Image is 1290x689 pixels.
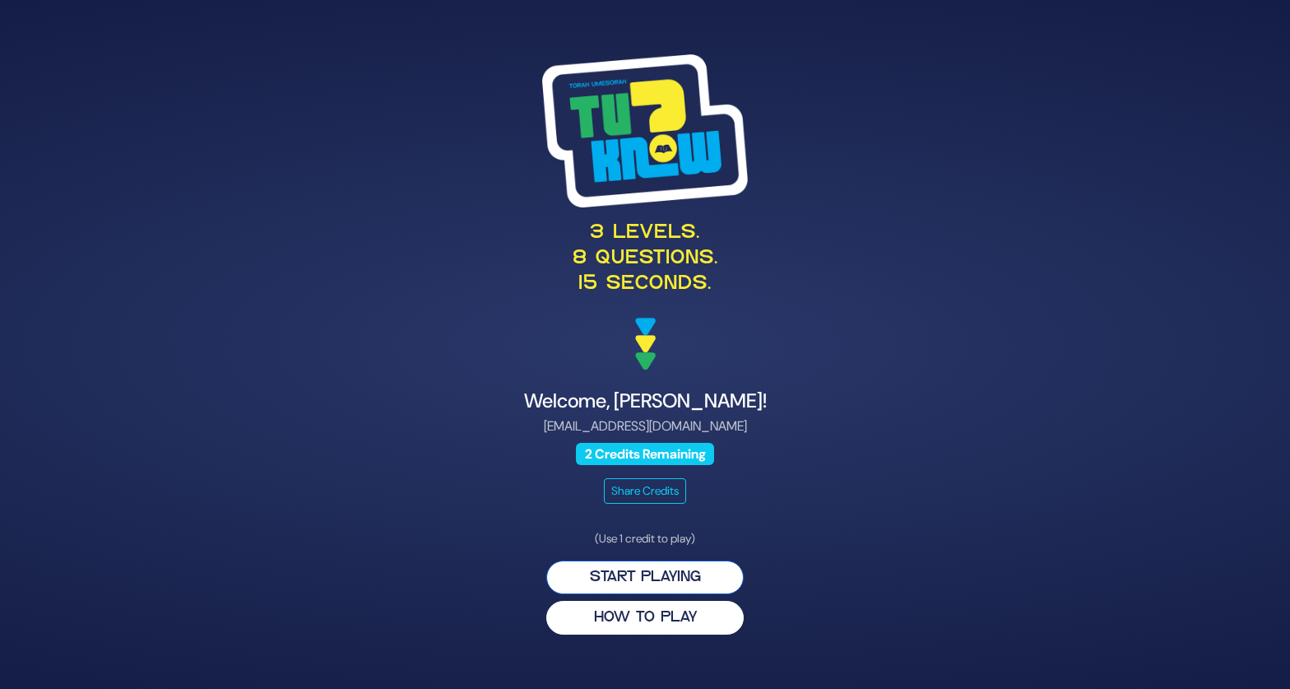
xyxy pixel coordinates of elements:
[244,417,1046,436] p: [EMAIL_ADDRESS][DOMAIN_NAME]
[604,478,686,504] button: Share Credits
[635,318,656,370] img: decoration arrows
[244,221,1046,298] p: 3 levels. 8 questions. 15 seconds.
[576,443,714,465] span: 2 Credits Remaining
[546,530,744,547] p: (Use 1 credit to play)
[244,389,1046,413] h4: Welcome, [PERSON_NAME]!
[546,601,744,635] button: HOW TO PLAY
[542,54,748,207] img: Tournament Logo
[546,561,744,594] button: Start Playing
